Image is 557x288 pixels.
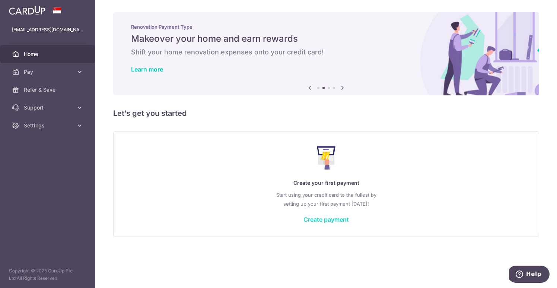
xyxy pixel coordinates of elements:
p: [EMAIL_ADDRESS][DOMAIN_NAME] [12,26,83,34]
p: Start using your credit card to the fullest by setting up your first payment [DATE]! [128,190,524,208]
span: Support [24,104,73,111]
a: Learn more [131,66,163,73]
iframe: Opens a widget where you can find more information [509,266,550,284]
h6: Shift your home renovation expenses onto your credit card! [131,48,521,57]
span: Settings [24,122,73,129]
a: Create payment [303,216,349,223]
img: Make Payment [317,146,336,170]
img: Renovation banner [113,12,539,95]
p: Renovation Payment Type [131,24,521,30]
p: Create your first payment [128,178,524,187]
span: Home [24,50,73,58]
img: CardUp [9,6,45,15]
h5: Makeover your home and earn rewards [131,33,521,45]
h5: Let’s get you started [113,107,539,119]
span: Refer & Save [24,86,73,94]
span: Pay [24,68,73,76]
